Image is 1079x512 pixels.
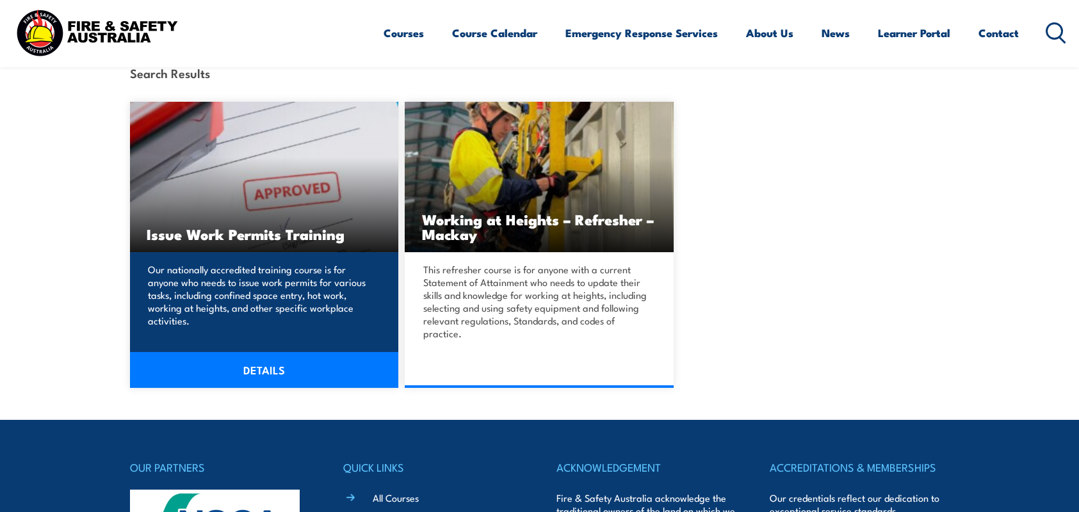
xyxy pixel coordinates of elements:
img: Work Safely at Heights Training (1) [405,102,674,252]
a: All Courses [373,491,419,504]
a: Emergency Response Services [565,16,718,50]
p: Our nationally accredited training course is for anyone who needs to issue work permits for vario... [148,263,377,327]
h4: OUR PARTNERS [130,458,309,476]
p: This refresher course is for anyone with a current Statement of Attainment who needs to update th... [423,263,652,340]
a: Contact [978,16,1019,50]
h4: ACKNOWLEDGEMENT [556,458,736,476]
strong: Search Results [130,64,210,81]
a: News [822,16,850,50]
a: DETAILS [130,352,399,388]
a: Working at Heights – Refresher – Mackay [405,102,674,252]
h4: ACCREDITATIONS & MEMBERSHIPS [770,458,949,476]
h4: QUICK LINKS [343,458,523,476]
a: About Us [746,16,793,50]
img: Issue Work Permits [130,102,399,252]
a: Courses [384,16,424,50]
h3: Working at Heights – Refresher – Mackay [421,212,657,241]
a: Course Calendar [452,16,537,50]
a: Learner Portal [878,16,950,50]
a: Issue Work Permits Training [130,102,399,252]
h3: Issue Work Permits Training [147,227,382,241]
